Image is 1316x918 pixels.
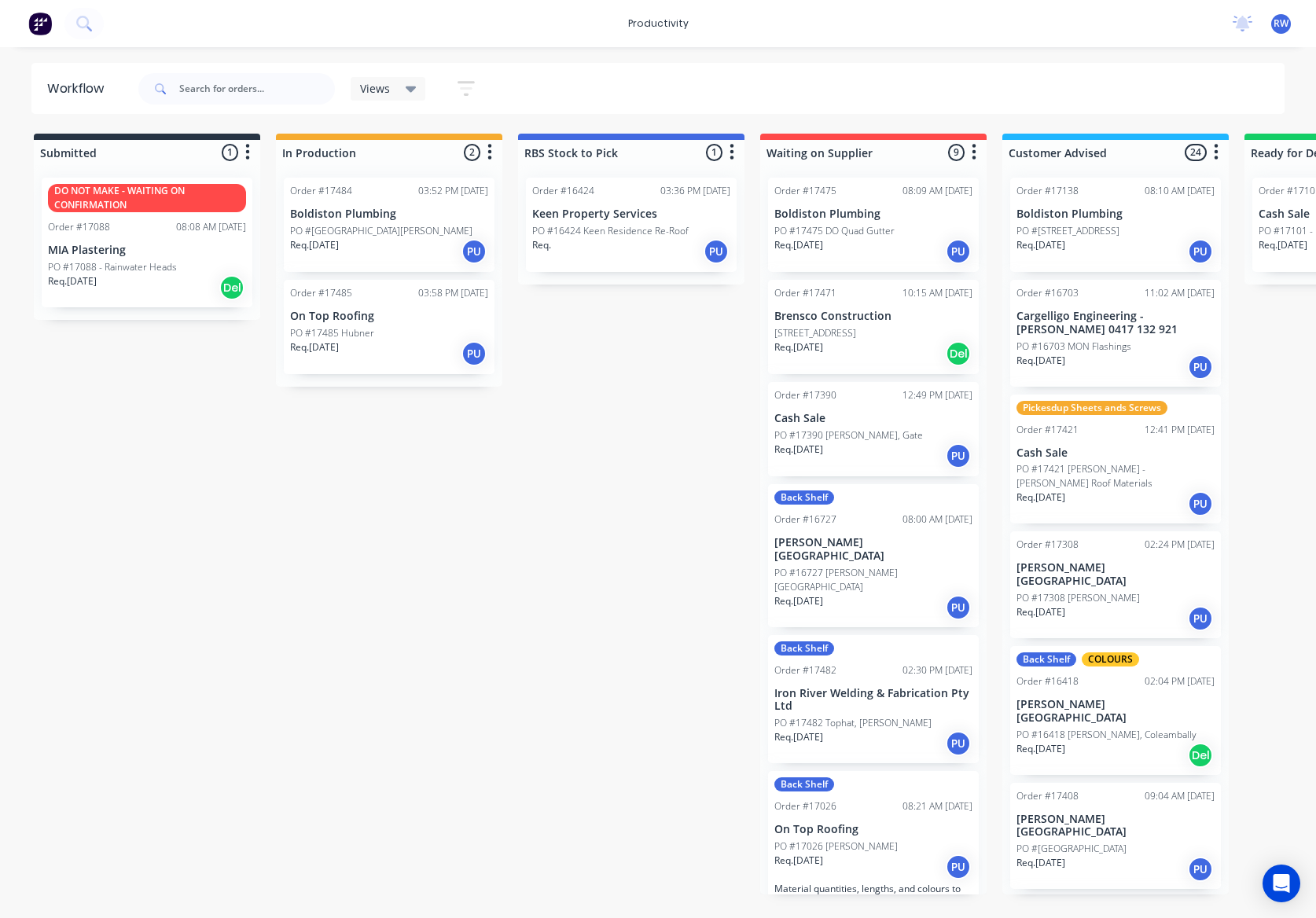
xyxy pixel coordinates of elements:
[48,260,177,274] p: PO #17088 - Rainwater Heads
[704,239,729,264] div: PU
[1016,591,1140,605] p: PO #17308 [PERSON_NAME]
[1010,395,1221,524] div: Pickesdup Sheets ands ScrewsOrder #1742112:41 PM [DATE]Cash SalePO #17421 [PERSON_NAME] - [PERSON...
[176,220,246,234] div: 08:08 AM [DATE]
[946,854,971,879] div: PU
[1016,728,1197,742] p: PO #16418 [PERSON_NAME], Coleambally
[902,286,972,300] div: 10:15 AM [DATE]
[774,184,836,198] div: Order #17475
[1016,423,1079,437] div: Order #17421
[284,280,494,374] div: Order #1748503:58 PM [DATE]On Top RoofingPO #17485 HubnerReq.[DATE]PU
[902,799,972,813] div: 08:21 AM [DATE]
[1274,17,1288,31] span: RW
[774,883,972,906] p: Material quantities, lengths, and colours to be confirmed prior to ordering.
[1016,286,1079,300] div: Order #16703
[1016,207,1215,221] p: Boldiston Plumbing
[774,777,834,791] div: Back Shelf
[1263,865,1300,902] div: Open Intercom Messenger
[768,382,979,476] div: Order #1739012:49 PM [DATE]Cash SalePO #17390 [PERSON_NAME], GateReq.[DATE]PU
[774,512,836,527] div: Order #16727
[1016,674,1079,688] div: Order #16418
[1010,783,1221,890] div: Order #1740809:04 AM [DATE][PERSON_NAME][GEOGRAPHIC_DATA]PO #[GEOGRAPHIC_DATA]Req.[DATE]PU
[774,340,823,354] p: Req. [DATE]
[774,428,923,442] p: PO #17390 [PERSON_NAME], Gate
[1016,490,1065,505] p: Req. [DATE]
[532,207,730,221] p: Keen Property Services
[774,854,823,868] p: Req. [DATE]
[1188,606,1213,631] div: PU
[1016,813,1215,839] p: [PERSON_NAME][GEOGRAPHIC_DATA]
[774,687,972,714] p: Iron River Welding & Fabrication Pty Ltd
[902,388,972,402] div: 12:49 PM [DATE]
[902,512,972,527] div: 08:00 AM [DATE]
[774,839,898,854] p: PO #17026 [PERSON_NAME]
[1016,354,1065,368] p: Req. [DATE]
[290,340,339,354] p: Req. [DATE]
[461,341,487,366] div: PU
[1016,224,1119,238] p: PO #[STREET_ADDRESS]
[1188,743,1213,768] div: Del
[774,536,972,563] p: [PERSON_NAME][GEOGRAPHIC_DATA]
[774,799,836,813] div: Order #17026
[1016,605,1065,619] p: Req. [DATE]
[660,184,730,198] div: 03:36 PM [DATE]
[774,207,972,221] p: Boldiston Plumbing
[1145,789,1215,803] div: 09:04 AM [DATE]
[902,184,972,198] div: 08:09 AM [DATE]
[290,326,374,340] p: PO #17485 Hubner
[1016,446,1215,460] p: Cash Sale
[620,12,697,35] div: productivity
[1188,239,1213,264] div: PU
[774,238,823,252] p: Req. [DATE]
[774,412,972,425] p: Cash Sale
[1016,652,1076,666] div: Back Shelf
[532,238,551,252] p: Req.
[532,184,594,198] div: Order #16424
[418,286,488,300] div: 03:58 PM [DATE]
[774,310,972,323] p: Brensco Construction
[290,207,488,221] p: Boldiston Plumbing
[1145,286,1215,300] div: 11:02 AM [DATE]
[946,443,971,468] div: PU
[290,238,339,252] p: Req. [DATE]
[774,566,972,594] p: PO #16727 [PERSON_NAME][GEOGRAPHIC_DATA]
[1016,856,1065,870] p: Req. [DATE]
[1010,646,1221,775] div: Back ShelfCOLOURSOrder #1641802:04 PM [DATE][PERSON_NAME][GEOGRAPHIC_DATA]PO #16418 [PERSON_NAME]...
[1082,652,1139,666] div: COLOURS
[768,771,979,912] div: Back ShelfOrder #1702608:21 AM [DATE]On Top RoofingPO #17026 [PERSON_NAME]Req.[DATE]PUMaterial qu...
[774,730,823,744] p: Req. [DATE]
[48,274,97,288] p: Req. [DATE]
[526,178,737,272] div: Order #1642403:36 PM [DATE]Keen Property ServicesPO #16424 Keen Residence Re-RoofReq.PU
[219,275,244,300] div: Del
[1188,491,1213,516] div: PU
[461,239,487,264] div: PU
[290,310,488,323] p: On Top Roofing
[1145,184,1215,198] div: 08:10 AM [DATE]
[418,184,488,198] div: 03:52 PM [DATE]
[1016,698,1215,725] p: [PERSON_NAME][GEOGRAPHIC_DATA]
[774,663,836,677] div: Order #17482
[1016,238,1065,252] p: Req. [DATE]
[774,641,834,655] div: Back Shelf
[768,635,979,764] div: Back ShelfOrder #1748202:30 PM [DATE]Iron River Welding & Fabrication Pty LtdPO #17482 Tophat, [P...
[774,442,823,457] p: Req. [DATE]
[946,731,971,756] div: PU
[1145,674,1215,688] div: 02:04 PM [DATE]
[1010,531,1221,638] div: Order #1730802:24 PM [DATE][PERSON_NAME][GEOGRAPHIC_DATA]PO #17308 [PERSON_NAME]Req.[DATE]PU
[774,716,932,730] p: PO #17482 Tophat, [PERSON_NAME]
[1016,538,1079,552] div: Order #17308
[28,12,52,35] img: Factory
[1145,538,1215,552] div: 02:24 PM [DATE]
[1016,184,1079,198] div: Order #17138
[768,178,979,272] div: Order #1747508:09 AM [DATE]Boldiston PlumbingPO #17475 DO Quad GutterReq.[DATE]PU
[1145,423,1215,437] div: 12:41 PM [DATE]
[48,184,246,212] div: DO NOT MAKE - WAITING ON CONFIRMATION
[774,594,823,608] p: Req. [DATE]
[1188,354,1213,380] div: PU
[1016,340,1131,354] p: PO #16703 MON Flashings
[532,224,689,238] p: PO #16424 Keen Residence Re-Roof
[290,286,352,300] div: Order #17485
[768,280,979,374] div: Order #1747110:15 AM [DATE]Brensco Construction[STREET_ADDRESS]Req.[DATE]Del
[42,178,252,307] div: DO NOT MAKE - WAITING ON CONFIRMATIONOrder #1708808:08 AM [DATE]MIA PlasteringPO #17088 - Rainwat...
[290,184,352,198] div: Order #17484
[774,224,895,238] p: PO #17475 DO Quad Gutter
